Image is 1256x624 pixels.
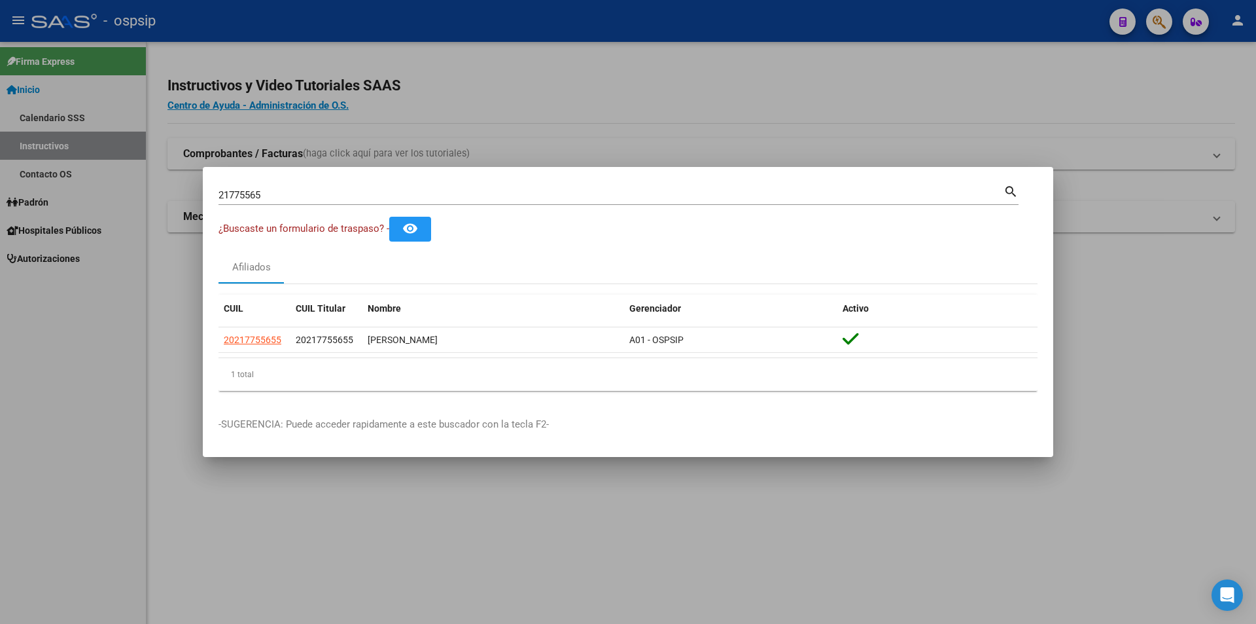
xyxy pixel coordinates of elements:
span: CUIL Titular [296,303,345,314]
mat-icon: remove_red_eye [402,221,418,236]
mat-icon: search [1003,183,1019,198]
datatable-header-cell: Activo [837,295,1038,323]
datatable-header-cell: CUIL Titular [290,295,362,323]
span: CUIL [224,303,243,314]
span: ¿Buscaste un formulario de traspaso? - [218,223,389,234]
div: [PERSON_NAME] [368,333,619,348]
datatable-header-cell: CUIL [218,295,290,323]
datatable-header-cell: Gerenciador [624,295,837,323]
span: 20217755655 [296,335,353,345]
span: A01 - OSPSIP [629,335,684,345]
p: -SUGERENCIA: Puede acceder rapidamente a este buscador con la tecla F2- [218,417,1038,432]
div: Open Intercom Messenger [1212,579,1243,611]
datatable-header-cell: Nombre [362,295,624,323]
span: Nombre [368,303,401,314]
div: Afiliados [232,260,271,275]
span: Activo [843,303,869,314]
span: Gerenciador [629,303,681,314]
span: 20217755655 [224,335,281,345]
div: 1 total [218,358,1038,391]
